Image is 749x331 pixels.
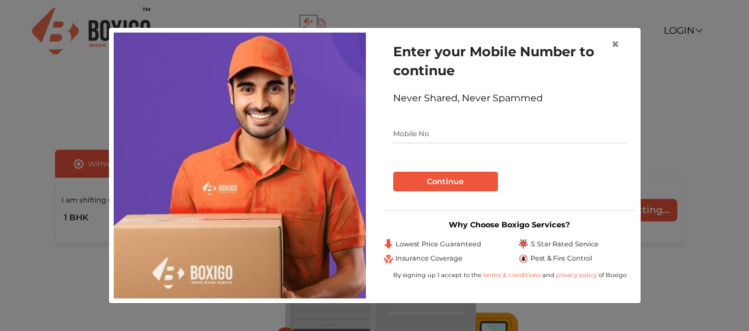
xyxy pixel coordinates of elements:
img: relocation-img [114,33,366,298]
a: privacy policy [554,271,599,279]
span: Insurance Coverage [396,253,462,263]
span: × [611,36,619,53]
span: Lowest Price Guaranteed [396,239,481,249]
a: terms & conditions [483,271,542,279]
button: Continue [393,172,498,192]
div: Never Shared, Never Spammed [393,91,626,105]
h3: Why Choose Boxigo Services? [384,220,636,229]
button: Close [602,28,629,61]
span: 5 Star Rated Service [531,239,599,249]
input: Mobile No [393,124,626,143]
div: By signing up I accept to the and of Boxigo [384,271,636,279]
span: Pest & Fire Control [531,253,592,263]
h1: Enter your Mobile Number to continue [393,42,626,80]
